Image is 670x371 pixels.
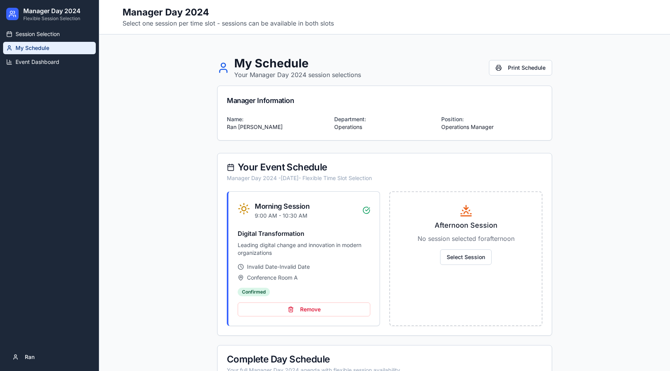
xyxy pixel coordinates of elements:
button: Ran [6,349,93,365]
h3: Afternoon Session [399,220,532,231]
p: Leading digital change and innovation in modern organizations [238,241,370,257]
div: Morning Session [255,201,309,212]
span: Ran [25,353,35,361]
h1: My Schedule [234,56,361,70]
div: Invalid Date - Invalid Date [238,263,370,271]
p: Your Manager Day 2024 session selections [234,70,361,79]
a: Select Session [440,253,492,261]
span: My Schedule [16,44,49,52]
a: Session Selection [3,28,96,40]
div: 9:00 AM - 10:30 AM [255,212,309,220]
h2: Manager Day 2024 [23,6,81,15]
a: My Schedule [3,42,96,54]
span: Session Selection [16,30,60,38]
button: Remove [238,302,370,316]
div: Conference Room A [238,274,370,282]
p: Flexible Session Selection [23,15,81,22]
span: Position: [441,116,464,122]
p: Operations [334,123,435,131]
button: Select Session [440,249,492,265]
p: Operations Manager [441,123,542,131]
span: Department: [334,116,366,122]
div: Confirmed [238,288,270,296]
span: Name: [227,116,243,122]
div: Manager Information [227,95,542,106]
span: Your Event Schedule [238,163,327,172]
span: Event Dashboard [16,58,59,66]
button: Print Schedule [489,60,552,76]
div: Complete Day Schedule [227,355,542,364]
div: Manager Day 2024 - [DATE] - Flexible Time Slot Selection [227,174,542,182]
p: Ran [PERSON_NAME] [227,123,328,131]
h1: Manager Day 2024 [123,6,334,19]
h4: Digital Transformation [238,229,370,238]
p: Select one session per time slot - sessions can be available in both slots [123,19,334,28]
p: No session selected for afternoon [399,234,532,243]
a: Event Dashboard [3,56,96,68]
